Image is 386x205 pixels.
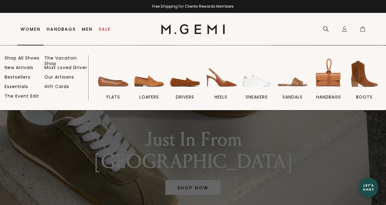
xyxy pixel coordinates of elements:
img: sandals [275,57,310,91]
img: handbags [311,57,346,91]
a: The Event Edit [5,93,39,99]
span: loafers [139,94,159,100]
span: flats [107,94,120,100]
a: Essentials [5,84,28,89]
a: sneakers [240,57,274,110]
span: sandals [282,94,303,100]
a: flats [96,57,131,110]
a: heels [204,57,238,110]
a: drivers [168,57,202,110]
a: Shop All Shoes [5,55,40,61]
a: Women [21,27,40,32]
span: drivers [176,94,194,100]
span: handbags [316,94,341,100]
img: M.Gemi [161,24,225,34]
span: BOOTS [356,94,373,100]
a: Men [82,27,93,32]
div: Let's Chat [359,184,378,191]
img: BOOTS [347,57,381,91]
a: loafers [132,57,166,110]
a: Most Loved Driver [44,65,87,70]
a: sandals [275,57,310,110]
a: The Vacation Shop [44,55,88,66]
img: heels [204,57,238,91]
a: BOOTS [347,57,381,110]
a: Handbags [47,27,76,32]
a: Bestsellers [5,74,30,80]
span: sneakers [246,94,268,100]
a: New Arrivals [5,65,33,70]
img: flats [96,57,131,91]
a: Gift Cards [44,84,69,89]
a: Our Artisans [44,74,74,80]
span: heels [214,94,227,100]
img: sneakers [240,57,274,91]
a: Sale [99,27,111,32]
a: handbags [311,57,346,110]
img: drivers [168,57,202,91]
img: loafers [132,57,166,91]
